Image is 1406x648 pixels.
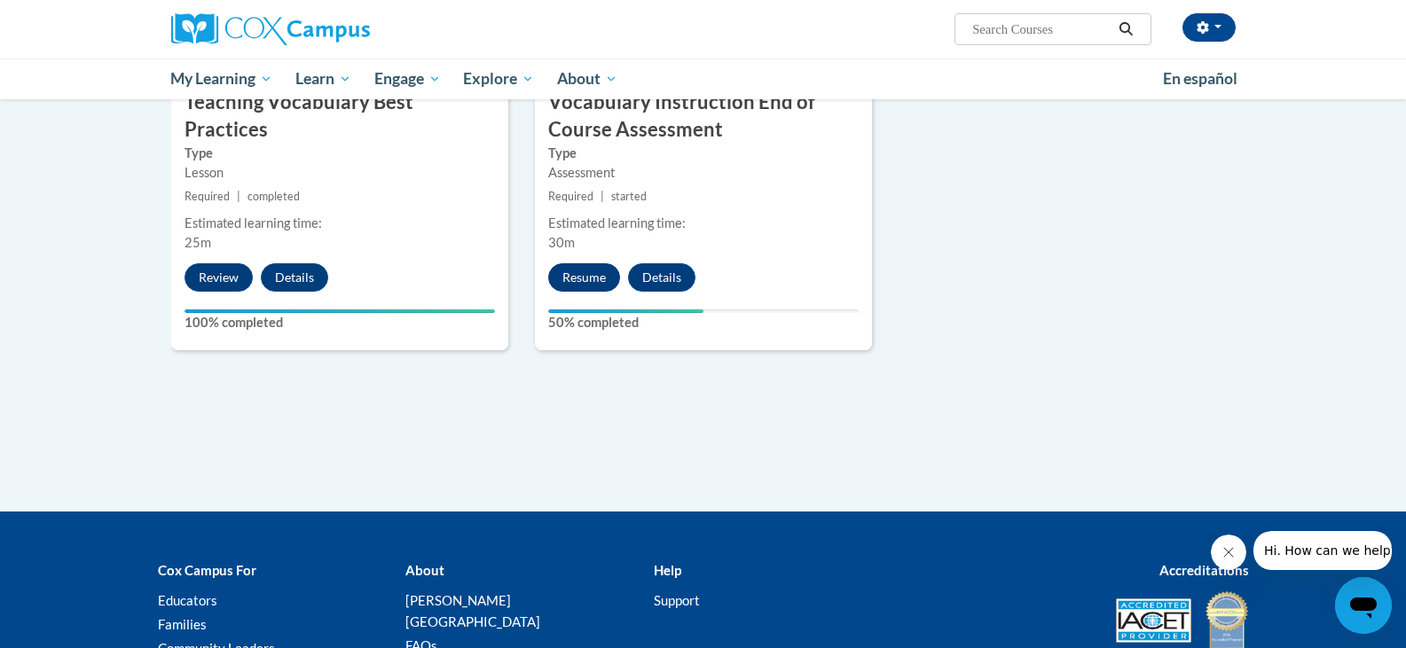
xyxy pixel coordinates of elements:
a: Families [158,616,207,632]
span: About [557,68,617,90]
b: Help [654,562,681,578]
b: Cox Campus For [158,562,256,578]
button: Resume [548,263,620,292]
a: About [546,59,629,99]
span: Learn [295,68,351,90]
a: Engage [363,59,452,99]
input: Search Courses [970,19,1112,40]
span: En español [1163,69,1237,88]
div: Your progress [548,309,703,313]
div: Assessment [548,163,859,183]
h3: Teaching Vocabulary Best Practices [171,89,508,144]
div: Main menu [145,59,1262,99]
div: Lesson [185,163,495,183]
div: Estimated learning time: [548,214,859,233]
button: Details [628,263,695,292]
button: Search [1112,19,1139,40]
span: 30m [548,235,575,250]
span: 25m [185,235,211,250]
img: Accredited IACET® Provider [1116,598,1191,643]
a: My Learning [160,59,285,99]
span: Hi. How can we help? [11,12,144,27]
button: Review [185,263,253,292]
a: Learn [284,59,363,99]
label: 100% completed [185,313,495,332]
label: 50% completed [548,313,859,332]
a: Support [654,592,700,608]
div: Your progress [185,309,495,313]
b: Accreditations [1159,562,1249,578]
button: Account Settings [1182,13,1236,42]
a: Explore [452,59,546,99]
img: Cox Campus [171,13,370,45]
label: Type [548,144,859,163]
span: Explore [463,68,534,90]
a: Cox Campus [171,13,508,45]
span: | [237,190,240,203]
button: Details [261,263,328,292]
a: [PERSON_NAME][GEOGRAPHIC_DATA] [405,592,540,629]
span: | [601,190,604,203]
h3: Vocabulary Instruction End of Course Assessment [535,89,872,144]
span: Engage [374,68,441,90]
b: About [405,562,444,578]
label: Type [185,144,495,163]
span: Required [548,190,593,203]
div: Estimated learning time: [185,214,495,233]
a: Educators [158,592,217,608]
span: completed [247,190,300,203]
span: Required [185,190,230,203]
span: started [611,190,647,203]
a: En español [1151,60,1249,98]
iframe: Message from company [1253,531,1392,570]
iframe: Close message [1211,535,1246,570]
iframe: Button to launch messaging window [1335,577,1392,634]
span: My Learning [170,68,272,90]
